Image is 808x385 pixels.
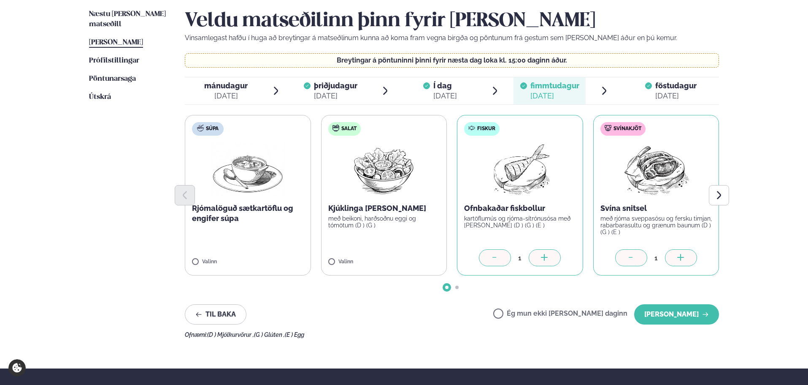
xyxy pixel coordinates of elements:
div: 1 [511,253,529,263]
button: Previous slide [175,185,195,205]
div: [DATE] [530,91,579,101]
span: Go to slide 1 [445,286,449,289]
span: Útskrá [89,93,111,101]
p: Kjúklinga [PERSON_NAME] [328,203,440,213]
a: Prófílstillingar [89,56,139,66]
span: Go to slide 2 [455,286,459,289]
a: [PERSON_NAME] [89,38,143,48]
a: Pöntunarsaga [89,74,136,84]
h2: Veldu matseðilinn þinn fyrir [PERSON_NAME] [185,9,719,33]
span: Súpa [206,126,219,132]
img: Salad.png [346,142,421,197]
img: fish.svg [468,125,475,131]
a: Cookie settings [8,359,26,377]
span: (G ) Glúten , [254,331,285,338]
p: kartöflumús og rjóma-sítrónusósa með [PERSON_NAME] (D ) (G ) (E ) [464,215,576,229]
p: Breytingar á pöntuninni þinni fyrir næsta dag loka kl. 15:00 daginn áður. [194,57,711,64]
span: Salat [341,126,357,132]
button: Til baka [185,304,246,325]
div: 1 [647,253,665,263]
span: Prófílstillingar [89,57,139,64]
img: pork.svg [605,125,611,131]
p: Vinsamlegast hafðu í huga að breytingar á matseðlinum kunna að koma fram vegna birgða og pöntunum... [185,33,719,43]
img: salad.svg [332,125,339,131]
span: Svínakjöt [613,126,641,132]
span: mánudagur [204,81,248,90]
span: [PERSON_NAME] [89,39,143,46]
span: (D ) Mjólkurvörur , [207,331,254,338]
span: Næstu [PERSON_NAME] matseðill [89,11,166,28]
p: Rjómalöguð sætkartöflu og engifer súpa [192,203,304,224]
p: Ofnbakaðar fiskbollur [464,203,576,213]
span: þriðjudagur [314,81,357,90]
span: Pöntunarsaga [89,75,136,82]
p: með beikoni, harðsoðnu eggi og tómötum (D ) (G ) [328,215,440,229]
span: (E ) Egg [285,331,304,338]
img: Pork-Meat.png [619,142,693,197]
span: Í dag [433,81,457,91]
img: Fish.png [483,142,557,197]
div: [DATE] [433,91,457,101]
span: fimmtudagur [530,81,579,90]
a: Næstu [PERSON_NAME] matseðill [89,9,168,30]
div: Ofnæmi: [185,331,719,338]
a: Útskrá [89,92,111,102]
div: [DATE] [655,91,697,101]
div: [DATE] [314,91,357,101]
div: [DATE] [204,91,248,101]
button: Next slide [709,185,729,205]
img: soup.svg [197,125,204,131]
button: [PERSON_NAME] [634,304,719,325]
span: föstudagur [655,81,697,90]
p: Svína snitsel [600,203,712,213]
img: Soup.png [211,142,285,197]
p: með rjóma sveppasósu og fersku timjan, rabarbarasultu og grænum baunum (D ) (G ) (E ) [600,215,712,235]
span: Fiskur [477,126,495,132]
